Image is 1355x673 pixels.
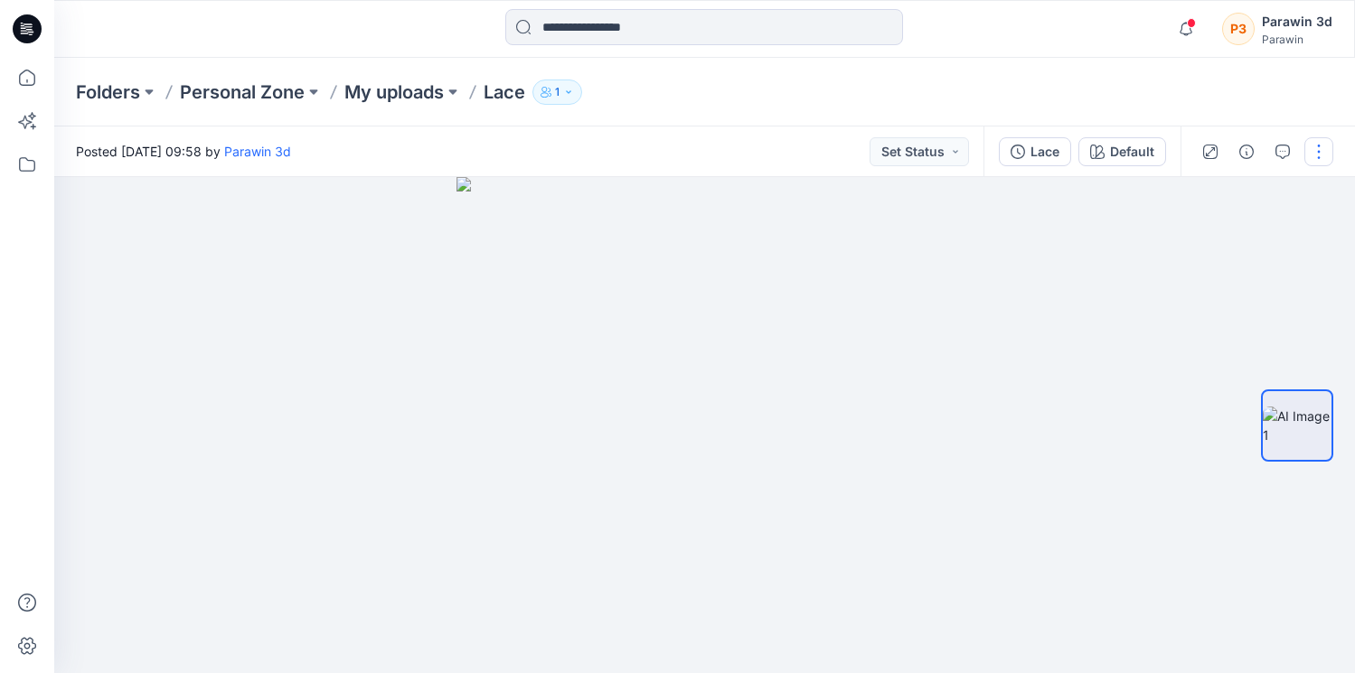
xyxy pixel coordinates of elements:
[484,79,525,105] p: Lace
[1262,33,1332,46] div: Parawin
[76,79,140,105] a: Folders
[999,137,1071,166] button: Lace
[1232,137,1261,166] button: Details
[76,142,291,161] span: Posted [DATE] 09:58 by
[1222,13,1255,45] div: P3
[224,144,291,159] a: Parawin 3d
[456,177,953,673] img: eyJhbGciOiJIUzI1NiIsImtpZCI6IjAiLCJzbHQiOiJzZXMiLCJ0eXAiOiJKV1QifQ.eyJkYXRhIjp7InR5cGUiOiJzdG9yYW...
[344,79,444,105] a: My uploads
[1263,407,1331,444] img: AI Image 1
[1078,137,1166,166] button: Default
[532,79,582,105] button: 1
[1262,11,1332,33] div: Parawin 3d
[1030,142,1059,162] div: Lace
[555,82,560,102] p: 1
[180,79,305,105] a: Personal Zone
[1110,142,1154,162] div: Default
